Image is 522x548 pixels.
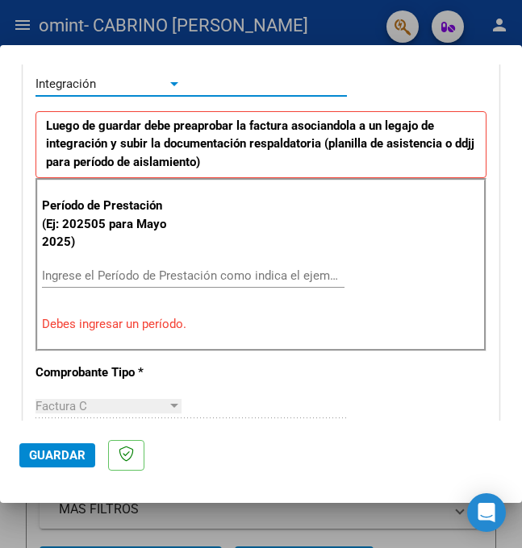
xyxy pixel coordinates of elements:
[467,493,506,532] div: Open Intercom Messenger
[35,399,87,413] span: Factura C
[42,315,480,334] p: Debes ingresar un período.
[29,448,86,463] span: Guardar
[42,197,173,251] p: Período de Prestación (Ej: 202505 para Mayo 2025)
[19,443,95,467] button: Guardar
[35,363,171,382] p: Comprobante Tipo *
[35,77,96,91] span: Integración
[46,118,474,169] strong: Luego de guardar debe preaprobar la factura asociandola a un legajo de integración y subir la doc...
